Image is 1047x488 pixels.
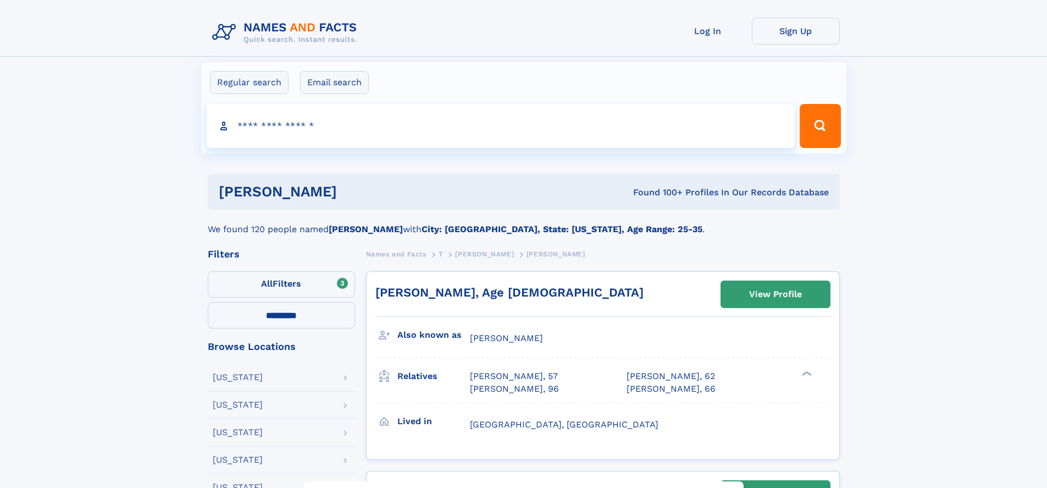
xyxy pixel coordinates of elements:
[470,419,658,430] span: [GEOGRAPHIC_DATA], [GEOGRAPHIC_DATA]
[375,286,644,299] a: [PERSON_NAME], Age [DEMOGRAPHIC_DATA]
[470,333,543,343] span: [PERSON_NAME]
[207,104,795,148] input: search input
[439,250,443,258] span: T
[213,401,263,409] div: [US_STATE]
[397,326,470,344] h3: Also known as
[470,370,558,382] a: [PERSON_NAME], 57
[329,224,403,234] b: [PERSON_NAME]
[664,18,752,45] a: Log In
[213,373,263,382] div: [US_STATE]
[397,367,470,386] h3: Relatives
[455,250,514,258] span: [PERSON_NAME]
[527,250,585,258] span: [PERSON_NAME]
[213,428,263,437] div: [US_STATE]
[721,281,830,308] a: View Profile
[208,18,366,47] img: Logo Names and Facts
[627,370,715,382] a: [PERSON_NAME], 62
[485,187,829,199] div: Found 100+ Profiles In Our Records Database
[799,370,812,377] div: ❯
[439,247,443,261] a: T
[208,342,355,352] div: Browse Locations
[397,412,470,431] h3: Lived in
[800,104,840,148] button: Search Button
[455,247,514,261] a: [PERSON_NAME]
[219,185,485,199] h1: [PERSON_NAME]
[422,224,702,234] b: City: [GEOGRAPHIC_DATA], State: [US_STATE], Age Range: 25-35
[210,71,289,94] label: Regular search
[213,456,263,464] div: [US_STATE]
[627,383,716,395] a: [PERSON_NAME], 66
[366,247,426,261] a: Names and Facts
[208,210,840,236] div: We found 120 people named with .
[300,71,369,94] label: Email search
[208,249,355,259] div: Filters
[470,383,559,395] a: [PERSON_NAME], 96
[749,282,802,307] div: View Profile
[208,271,355,298] label: Filters
[752,18,840,45] a: Sign Up
[261,278,273,289] span: All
